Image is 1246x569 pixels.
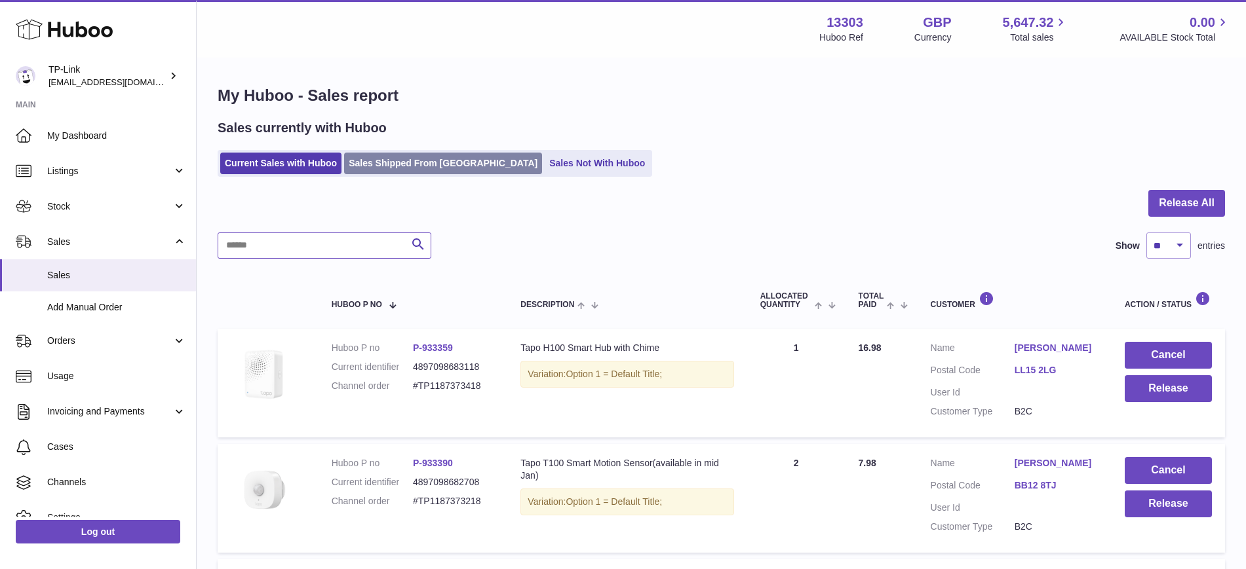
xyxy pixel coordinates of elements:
div: Customer [931,291,1099,309]
dt: User Id [931,502,1015,514]
div: Huboo Ref [819,31,863,44]
dt: Huboo P no [332,457,413,469]
span: 0.00 [1190,14,1215,31]
dt: Huboo P no [332,342,413,354]
dt: Postal Code [931,479,1015,495]
span: Stock [47,200,172,213]
dt: Customer Type [931,405,1015,418]
span: entries [1197,240,1225,252]
span: ALLOCATED Quantity [760,292,812,309]
a: P-933390 [413,458,453,468]
dt: Channel order [332,495,413,507]
a: Current Sales with Huboo [220,153,341,174]
a: Log out [16,520,180,543]
div: Tapo H100 Smart Hub with Chime [520,342,733,354]
span: Settings [47,511,186,524]
div: Variation: [520,361,733,388]
span: Option 1 = Default Title; [566,369,662,379]
span: My Dashboard [47,130,186,142]
div: Currency [914,31,952,44]
dt: User Id [931,386,1015,399]
span: 7.98 [859,458,876,468]
dd: #TP1187373218 [413,495,494,507]
span: Usage [47,370,186,382]
span: 5,647.32 [1003,14,1054,31]
span: Channels [47,476,186,488]
dt: Name [931,342,1015,358]
a: BB12 8TJ [1015,479,1099,492]
a: Sales Shipped From [GEOGRAPHIC_DATA] [344,153,542,174]
a: LL15 2LG [1015,364,1099,376]
span: Orders [47,335,172,347]
dt: Channel order [332,380,413,392]
a: [PERSON_NAME] [1015,342,1099,354]
span: Description [520,301,574,309]
span: Add Manual Order [47,301,186,314]
a: [PERSON_NAME] [1015,457,1099,469]
div: Action / Status [1125,291,1212,309]
span: Cases [47,441,186,453]
a: 5,647.32 Total sales [1003,14,1069,44]
span: Sales [47,269,186,282]
span: Sales [47,236,172,248]
img: TapoT100_01.jpg [231,457,296,523]
strong: GBP [923,14,951,31]
a: Sales Not With Huboo [545,153,650,174]
div: Variation: [520,488,733,515]
button: Release [1125,490,1212,517]
h1: My Huboo - Sales report [218,85,1225,106]
span: AVAILABLE Stock Total [1119,31,1230,44]
dd: #TP1187373418 [413,380,494,392]
a: 0.00 AVAILABLE Stock Total [1119,14,1230,44]
button: Cancel [1125,457,1212,484]
span: Huboo P no [332,301,382,309]
span: Option 1 = Default Title; [566,496,662,507]
span: Total paid [859,292,884,309]
dt: Current identifier [332,361,413,373]
dt: Current identifier [332,476,413,488]
div: TP-Link [49,64,166,88]
td: 2 [747,444,846,553]
span: Invoicing and Payments [47,405,172,418]
dd: B2C [1015,405,1099,418]
span: Listings [47,165,172,177]
img: internalAdmin-13303@internal.huboo.com [16,66,35,86]
button: Cancel [1125,342,1212,369]
img: Overview_01_large_20220720031630y.jpg [231,342,296,407]
td: 1 [747,329,846,437]
button: Release All [1148,190,1225,217]
h2: Sales currently with Huboo [218,119,387,137]
a: P-933359 [413,342,453,353]
span: 16.98 [859,342,882,353]
label: Show [1116,240,1140,252]
span: [EMAIL_ADDRESS][DOMAIN_NAME] [49,77,193,87]
dd: 4897098683118 [413,361,494,373]
span: Total sales [1010,31,1068,44]
dd: B2C [1015,521,1099,533]
div: Tapo T100 Smart Motion Sensor(available in mid Jan) [520,457,733,482]
dd: 4897098682708 [413,476,494,488]
strong: 13303 [827,14,863,31]
dt: Name [931,457,1015,473]
button: Release [1125,375,1212,402]
dt: Postal Code [931,364,1015,380]
dt: Customer Type [931,521,1015,533]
